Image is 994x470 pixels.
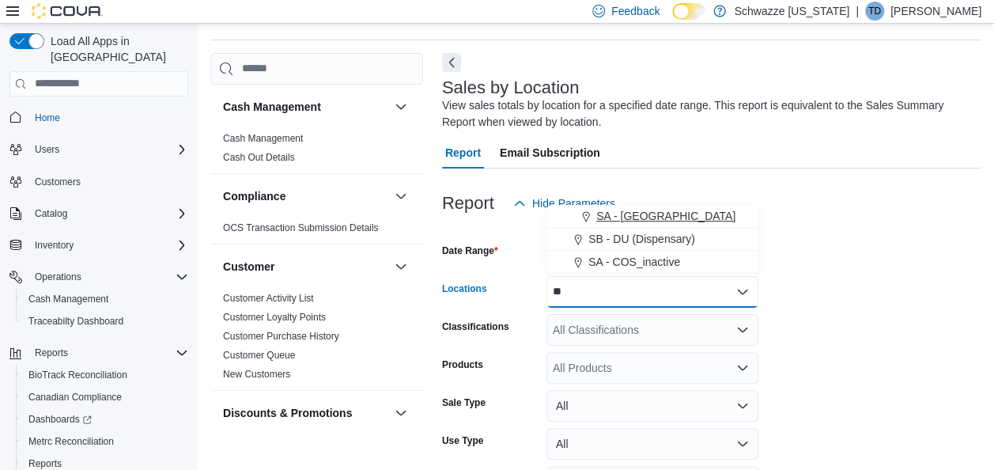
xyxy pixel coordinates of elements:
[28,343,188,362] span: Reports
[736,362,749,374] button: Open list of options
[210,129,423,173] div: Cash Management
[890,2,981,21] p: [PERSON_NAME]
[28,413,92,426] span: Dashboards
[546,205,758,228] button: SA - [GEOGRAPHIC_DATA]
[442,282,487,295] label: Locations
[223,222,379,234] span: OCS Transaction Submission Details
[3,203,195,225] button: Catalog
[16,310,195,332] button: Traceabilty Dashboard
[28,457,62,470] span: Reports
[856,2,859,21] p: |
[611,3,660,19] span: Feedback
[35,143,59,156] span: Users
[736,286,749,298] button: Close list of options
[223,222,379,233] a: OCS Transaction Submission Details
[28,267,88,286] button: Operations
[223,132,303,145] span: Cash Management
[546,428,758,460] button: All
[223,405,352,421] h3: Discounts & Promotions
[35,112,60,124] span: Home
[22,388,188,407] span: Canadian Compliance
[35,347,68,359] span: Reports
[588,231,695,247] span: SB - DU (Dispensary)
[22,388,128,407] a: Canadian Compliance
[16,288,195,310] button: Cash Management
[35,239,74,252] span: Inventory
[223,133,303,144] a: Cash Management
[3,138,195,161] button: Users
[532,195,615,211] span: Hide Parameters
[28,435,114,448] span: Metrc Reconciliation
[546,390,758,422] button: All
[223,368,290,381] span: New Customers
[22,312,130,331] a: Traceabilty Dashboard
[28,267,188,286] span: Operations
[223,259,274,275] h3: Customer
[442,78,580,97] h3: Sales by Location
[28,140,66,159] button: Users
[22,366,134,385] a: BioTrack Reconciliation
[3,266,195,288] button: Operations
[28,236,188,255] span: Inventory
[391,257,410,276] button: Customer
[22,290,115,309] a: Cash Management
[32,3,103,19] img: Cova
[16,408,195,430] a: Dashboards
[672,3,705,20] input: Dark Mode
[442,320,509,333] label: Classifications
[442,53,461,72] button: Next
[28,391,122,404] span: Canadian Compliance
[22,366,188,385] span: BioTrack Reconciliation
[28,343,74,362] button: Reports
[868,2,881,21] span: TD
[28,204,74,223] button: Catalog
[223,312,326,323] a: Customer Loyalty Points
[223,369,290,380] a: New Customers
[16,430,195,453] button: Metrc Reconciliation
[445,137,481,169] span: Report
[28,172,188,191] span: Customers
[223,259,388,275] button: Customer
[22,432,120,451] a: Metrc Reconciliation
[734,2,849,21] p: Schwazze [US_STATE]
[223,330,339,343] span: Customer Purchase History
[672,20,673,21] span: Dark Mode
[500,137,600,169] span: Email Subscription
[596,208,735,224] span: SA - [GEOGRAPHIC_DATA]
[442,396,486,409] label: Sale Type
[507,188,622,219] button: Hide Parameters
[442,434,483,447] label: Use Type
[223,349,295,362] span: Customer Queue
[223,99,388,115] button: Cash Management
[865,2,884,21] div: Tim Defabbo-Winter JR
[35,207,67,220] span: Catalog
[442,244,498,257] label: Date Range
[546,251,758,274] button: SA - COS_inactive
[223,292,314,305] span: Customer Activity List
[442,194,494,213] h3: Report
[223,405,388,421] button: Discounts & Promotions
[28,369,127,381] span: BioTrack Reconciliation
[28,108,66,127] a: Home
[223,293,314,304] a: Customer Activity List
[223,151,295,164] span: Cash Out Details
[442,358,483,371] label: Products
[546,228,758,251] button: SB - DU (Dispensary)
[22,410,188,429] span: Dashboards
[223,350,295,361] a: Customer Queue
[223,99,321,115] h3: Cash Management
[546,205,758,274] div: Choose from the following options
[35,176,81,188] span: Customers
[391,97,410,116] button: Cash Management
[223,188,285,204] h3: Compliance
[28,140,188,159] span: Users
[3,170,195,193] button: Customers
[22,432,188,451] span: Metrc Reconciliation
[22,410,98,429] a: Dashboards
[28,293,108,305] span: Cash Management
[28,315,123,328] span: Traceabilty Dashboard
[28,236,80,255] button: Inventory
[736,324,749,336] button: Open list of options
[22,290,188,309] span: Cash Management
[16,364,195,386] button: BioTrack Reconciliation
